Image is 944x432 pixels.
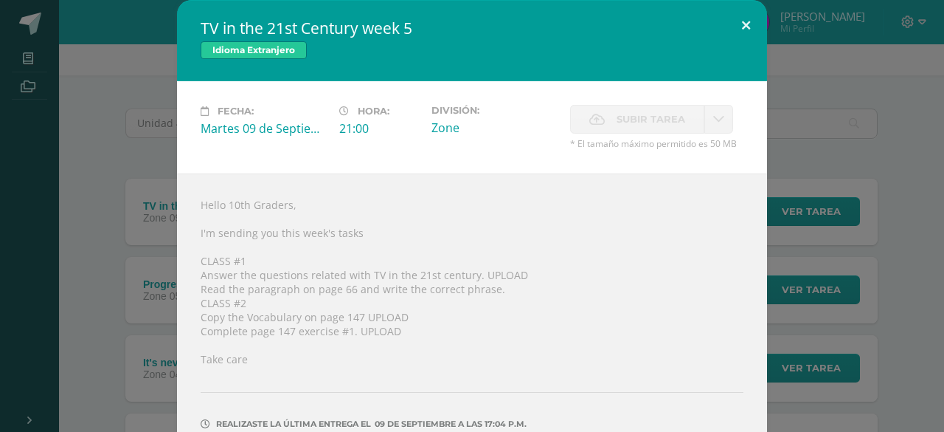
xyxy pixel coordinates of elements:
span: Idioma Extranjero [201,41,307,59]
div: Zone [431,120,558,136]
div: Martes 09 de Septiembre [201,120,327,137]
span: Hora: [358,106,389,117]
div: 21:00 [339,120,420,137]
label: División: [431,105,558,116]
h2: TV in the 21st Century week 5 [201,18,743,38]
a: La fecha de entrega ha expirado [704,105,733,134]
span: Fecha: [218,106,254,117]
span: Subir tarea [617,106,685,133]
span: 09 DE Septiembre A LAS 17:04 p.m. [371,424,527,425]
label: La fecha de entrega ha expirado [570,105,704,134]
span: Realizaste la última entrega el [216,419,371,429]
span: * El tamaño máximo permitido es 50 MB [570,137,743,150]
